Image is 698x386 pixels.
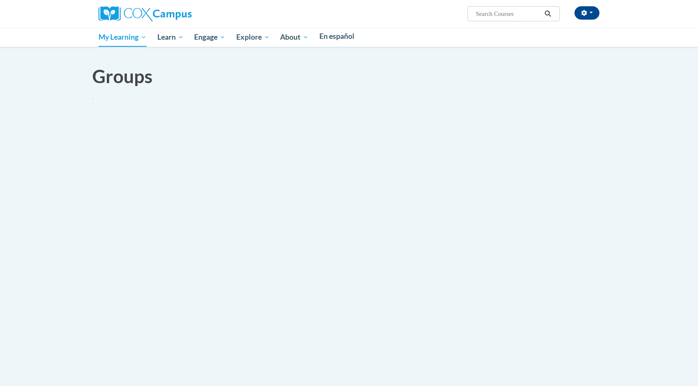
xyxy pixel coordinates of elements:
img: Cox Campus [99,6,192,21]
span: Explore [236,32,270,42]
span: My Learning [99,32,147,42]
a: About [275,28,314,47]
div: Main menu [86,28,612,47]
a: Cox Campus [99,10,192,17]
a: En español [314,28,360,45]
a: My Learning [93,28,152,47]
span: About [280,32,309,42]
input: Search Courses [475,9,542,19]
span: En español [319,32,354,41]
i:  [544,11,552,17]
a: Engage [189,28,231,47]
span: Learn [157,32,184,42]
button: Account Settings [574,6,599,20]
span: Groups [92,65,152,87]
button: Search [542,9,554,19]
a: Explore [231,28,275,47]
a: Learn [152,28,189,47]
span: Engage [194,32,225,42]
